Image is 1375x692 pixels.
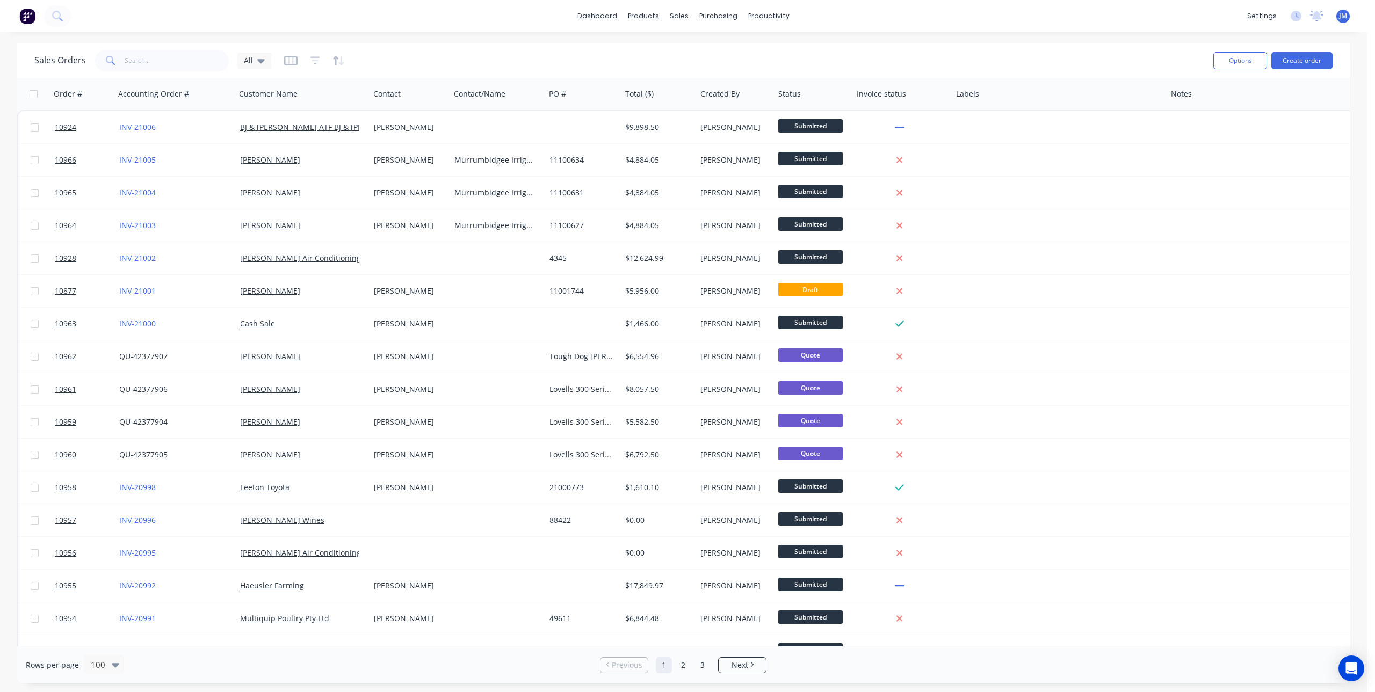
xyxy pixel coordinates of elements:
div: [PERSON_NAME] [374,187,442,198]
a: INV-21000 [119,318,156,329]
span: Quote [778,348,843,362]
a: INV-21002 [119,253,156,263]
div: $9,898.50 [625,122,689,133]
div: products [623,8,664,24]
div: [PERSON_NAME] [374,449,442,460]
a: 10962 [55,340,119,373]
span: Submitted [778,316,843,329]
div: Total ($) [625,89,654,99]
a: dashboard [572,8,623,24]
span: 10961 [55,384,76,395]
a: [PERSON_NAME] [240,449,300,460]
a: 10953 [55,635,119,667]
div: Order # [54,89,82,99]
a: [PERSON_NAME] [240,384,300,394]
div: [PERSON_NAME] [700,646,766,657]
span: Submitted [778,610,843,624]
div: Status [778,89,801,99]
span: 10960 [55,449,76,460]
div: Contact/Name [454,89,505,99]
div: [PERSON_NAME] [700,613,766,624]
div: 4345 [549,253,613,264]
a: INV-20996 [119,515,156,525]
div: Lovells 300 Series 4205 [549,384,613,395]
div: [PERSON_NAME] [700,155,766,165]
a: QU-42377905 [119,449,168,460]
div: 11100631 [549,187,613,198]
div: 11100627 [549,220,613,231]
a: QU-42377906 [119,384,168,394]
div: Lovells 300 Series 3800 [549,449,613,460]
div: [PERSON_NAME] [700,286,766,296]
div: [PERSON_NAME] [374,417,442,427]
a: INV-21005 [119,155,156,165]
span: 10965 [55,187,76,198]
div: sales [664,8,694,24]
div: [PERSON_NAME] [374,122,442,133]
span: Submitted [778,152,843,165]
span: 10964 [55,220,76,231]
div: $8,057.50 [625,384,689,395]
span: 10963 [55,318,76,329]
div: Created By [700,89,740,99]
a: [PERSON_NAME] [240,155,300,165]
a: INV-21006 [119,122,156,132]
a: 10961 [55,373,119,405]
span: Submitted [778,217,843,231]
a: [PERSON_NAME] [240,351,300,361]
div: Accounting Order # [118,89,189,99]
a: 10960 [55,439,119,471]
div: [PERSON_NAME] [700,220,766,231]
div: $0.00 [625,548,689,558]
a: 10956 [55,537,119,569]
button: Options [1213,52,1267,69]
a: 10964 [55,209,119,242]
div: $5,325.21 [625,646,689,657]
button: Create order [1271,52,1333,69]
div: [PERSON_NAME] [700,318,766,329]
a: 10966 [55,144,119,176]
div: [PERSON_NAME] [374,580,442,591]
span: Submitted [778,545,843,558]
div: [PERSON_NAME] [374,286,442,296]
a: 10954 [55,602,119,635]
span: Previous [612,660,642,671]
div: [PERSON_NAME] [700,515,766,526]
div: [PERSON_NAME] [700,384,766,395]
span: Next [732,660,748,671]
div: [PERSON_NAME] [700,253,766,264]
a: 10955 [55,570,119,602]
span: 10957 [55,515,76,526]
a: 10957 [55,504,119,536]
div: [PERSON_NAME] [700,187,766,198]
div: [PERSON_NAME] [374,318,442,329]
ul: Pagination [596,657,771,673]
a: Multiquip Poultry Pty Ltd [240,613,329,623]
div: settings [1242,8,1282,24]
div: [PERSON_NAME] [374,613,442,624]
span: Submitted [778,643,843,657]
span: Quote [778,447,843,460]
div: 11100634 [549,155,613,165]
div: Customer Name [239,89,298,99]
div: $17,849.97 [625,580,689,591]
span: 10877 [55,286,76,296]
a: 10924 [55,111,119,143]
span: 10956 [55,548,76,558]
a: BJ & [PERSON_NAME] ATF BJ & [PERSON_NAME] Family Trust [240,122,457,132]
span: Quote [778,414,843,427]
a: 10877 [55,275,119,307]
a: Haeusler Farming [240,580,304,591]
a: 10965 [55,177,119,209]
div: productivity [743,8,795,24]
div: Labels [956,89,979,99]
div: $6,792.50 [625,449,689,460]
div: $0.00 [625,515,689,526]
span: Quote [778,381,843,395]
span: 10962 [55,351,76,362]
div: Murrumbidgee Irrigation #4 [454,187,537,198]
a: QU-42377904 [119,417,168,427]
span: Submitted [778,512,843,526]
a: Page 3 [694,657,711,673]
a: [PERSON_NAME] Wines [240,515,324,525]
